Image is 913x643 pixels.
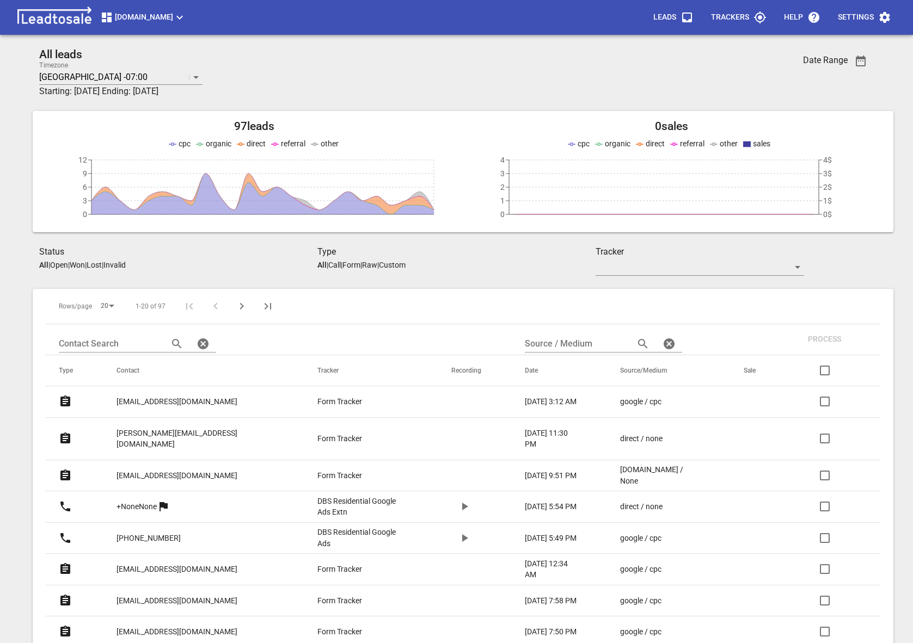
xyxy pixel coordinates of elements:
[39,245,317,258] h3: Status
[117,533,181,544] p: [PHONE_NUMBER]
[46,355,103,386] th: Type
[103,261,126,269] p: Invalid
[117,388,237,415] a: [EMAIL_ADDRESS][DOMAIN_NAME]
[823,183,832,191] tspan: 2$
[525,396,577,407] a: [DATE] 3:12 AM
[317,396,362,407] p: Form Tracker
[78,156,87,164] tspan: 12
[317,470,407,481] a: Form Tracker
[83,210,87,219] tspan: 0
[117,470,237,481] p: [EMAIL_ADDRESS][DOMAIN_NAME]
[68,261,70,269] span: |
[70,261,85,269] p: Won
[117,564,237,575] p: [EMAIL_ADDRESS][DOMAIN_NAME]
[59,432,72,445] svg: Form
[59,594,72,607] svg: Form
[317,470,362,481] p: Form Tracker
[342,261,360,269] p: Form
[96,299,118,313] div: 20
[620,533,700,544] a: google / cpc
[83,183,87,191] tspan: 6
[525,501,577,512] a: [DATE] 5:54 PM
[753,139,770,148] span: sales
[500,156,505,164] tspan: 4
[784,12,803,23] p: Help
[525,558,577,580] a: [DATE] 12:34 AM
[620,564,700,575] a: google / cpc
[281,139,305,148] span: referral
[525,501,577,512] p: [DATE] 5:54 PM
[823,196,832,205] tspan: 1$
[500,196,505,205] tspan: 1
[304,355,438,386] th: Tracker
[157,500,170,513] svg: More than one lead from this user
[39,48,734,61] h2: All leads
[620,433,663,444] p: direct / none
[607,355,731,386] th: Source/Medium
[500,210,505,219] tspan: 0
[620,433,700,444] a: direct / none
[317,626,362,638] p: Form Tracker
[823,169,832,178] tspan: 3$
[59,562,72,576] svg: Form
[317,496,407,518] a: DBS Residential Google Ads Extn
[39,85,734,98] h3: Starting: [DATE] Ending: [DATE]
[100,11,186,24] span: [DOMAIN_NAME]
[605,139,630,148] span: organic
[438,355,512,386] th: Recording
[229,293,255,319] button: Next Page
[117,420,274,457] a: [PERSON_NAME][EMAIL_ADDRESS][DOMAIN_NAME]
[179,139,191,148] span: cpc
[96,7,191,28] button: [DOMAIN_NAME]
[620,595,700,607] a: google / cpc
[87,261,102,269] p: Lost
[317,595,362,607] p: Form Tracker
[646,139,665,148] span: direct
[620,564,661,575] p: google / cpc
[500,169,505,178] tspan: 3
[525,533,577,544] a: [DATE] 5:49 PM
[653,12,676,23] p: Leads
[680,139,704,148] span: referral
[317,433,407,444] a: Form Tracker
[13,7,96,28] img: logo
[620,501,663,512] p: direct / none
[620,501,700,512] a: direct / none
[525,595,577,607] p: [DATE] 7:58 PM
[50,261,68,269] p: Open
[463,120,881,133] h2: 0 sales
[317,564,407,575] a: Form Tracker
[525,396,577,407] p: [DATE] 3:12 AM
[500,183,505,191] tspan: 2
[103,355,304,386] th: Contact
[39,71,148,83] p: [GEOGRAPHIC_DATA] -07:00
[525,533,577,544] p: [DATE] 5:49 PM
[85,261,87,269] span: |
[731,355,786,386] th: Sale
[823,210,832,219] tspan: 0$
[525,470,577,481] p: [DATE] 9:51 PM
[317,245,596,258] h3: Type
[117,595,237,607] p: [EMAIL_ADDRESS][DOMAIN_NAME]
[620,464,700,486] a: [DOMAIN_NAME] / None
[255,293,281,319] button: Last Page
[620,626,700,638] a: google / cpc
[620,595,661,607] p: google / cpc
[59,302,92,311] span: Rows/page
[117,556,237,583] a: [EMAIL_ADDRESS][DOMAIN_NAME]
[83,196,87,205] tspan: 3
[117,525,181,552] a: [PHONE_NUMBER]
[317,433,362,444] p: Form Tracker
[317,261,327,269] aside: All
[317,626,407,638] a: Form Tracker
[136,302,166,311] span: 1-20 of 97
[117,588,237,614] a: [EMAIL_ADDRESS][DOMAIN_NAME]
[525,428,577,450] a: [DATE] 11:30 PM
[360,261,362,269] span: |
[711,12,749,23] p: Trackers
[341,261,342,269] span: |
[48,261,50,269] span: |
